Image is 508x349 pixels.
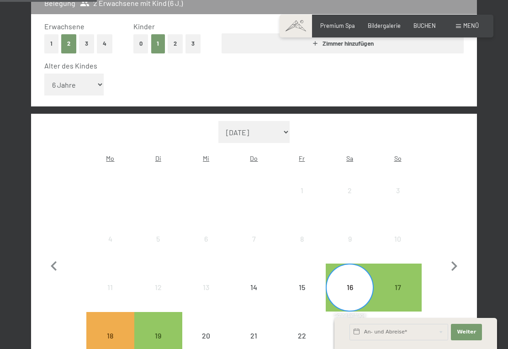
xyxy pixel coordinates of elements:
div: Thu Aug 14 2025 [230,264,278,312]
button: Weiter [451,324,482,340]
div: Anreise möglich [326,264,374,312]
abbr: Sonntag [394,154,402,162]
div: 13 [183,284,229,330]
button: 2 [61,34,76,53]
div: 4 [87,235,133,281]
div: Anreise nicht möglich [230,215,278,263]
button: 0 [133,34,148,53]
div: Mon Aug 11 2025 [86,264,134,312]
abbr: Dienstag [155,154,161,162]
div: Fri Aug 01 2025 [278,167,326,215]
div: 14 [231,284,277,330]
span: Schnellanfrage [334,312,366,318]
abbr: Mittwoch [203,154,209,162]
button: 4 [97,34,112,53]
div: Sat Aug 02 2025 [326,167,374,215]
div: 3 [375,187,421,233]
div: 1 [279,187,325,233]
button: 1 [151,34,165,53]
div: 5 [135,235,181,281]
div: Anreise nicht möglich [374,167,422,215]
div: Anreise nicht möglich [86,215,134,263]
div: Anreise nicht möglich [374,215,422,263]
div: Anreise nicht möglich [326,167,374,215]
div: Anreise nicht möglich [278,264,326,312]
span: Menü [463,22,479,29]
div: Alter des Kindes [44,61,456,71]
div: Sat Aug 16 2025 [326,264,374,312]
div: Anreise nicht möglich [86,264,134,312]
abbr: Samstag [346,154,353,162]
span: Kinder [133,22,155,31]
div: Tue Aug 05 2025 [134,215,182,263]
div: 11 [87,284,133,330]
div: Wed Aug 13 2025 [182,264,230,312]
abbr: Freitag [299,154,305,162]
div: 7 [231,235,277,281]
div: 8 [279,235,325,281]
div: Sun Aug 03 2025 [374,167,422,215]
div: Fri Aug 08 2025 [278,215,326,263]
button: 2 [168,34,183,53]
span: Weiter [457,328,476,336]
button: Zimmer hinzufügen [222,33,464,53]
a: BUCHEN [413,22,436,29]
div: 10 [375,235,421,281]
div: Anreise nicht möglich [230,264,278,312]
div: Anreise möglich [374,264,422,312]
button: 3 [185,34,201,53]
div: Mon Aug 04 2025 [86,215,134,263]
div: Fri Aug 15 2025 [278,264,326,312]
abbr: Donnerstag [250,154,258,162]
div: Anreise nicht möglich [182,264,230,312]
div: 16 [327,284,373,330]
span: Erwachsene [44,22,85,31]
div: Sat Aug 09 2025 [326,215,374,263]
div: Sun Aug 17 2025 [374,264,422,312]
div: Anreise nicht möglich [182,215,230,263]
div: Anreise nicht möglich [278,167,326,215]
a: Premium Spa [320,22,355,29]
div: Thu Aug 07 2025 [230,215,278,263]
button: 1 [44,34,58,53]
div: Wed Aug 06 2025 [182,215,230,263]
div: Anreise nicht möglich [134,264,182,312]
a: Bildergalerie [368,22,401,29]
div: Anreise nicht möglich [134,215,182,263]
div: 17 [375,284,421,330]
div: 6 [183,235,229,281]
div: 15 [279,284,325,330]
div: Sun Aug 10 2025 [374,215,422,263]
div: 2 [327,187,373,233]
div: Tue Aug 12 2025 [134,264,182,312]
div: Anreise nicht möglich [326,215,374,263]
abbr: Montag [106,154,114,162]
div: 9 [327,235,373,281]
div: 12 [135,284,181,330]
button: 3 [79,34,94,53]
div: Anreise nicht möglich [278,215,326,263]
